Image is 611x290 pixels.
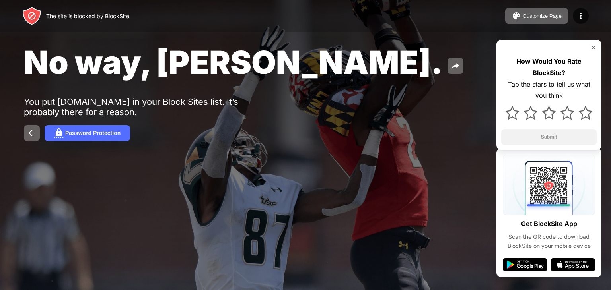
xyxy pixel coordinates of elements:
img: qrcode.svg [503,155,595,215]
div: Tap the stars to tell us what you think [501,79,597,102]
img: star.svg [542,106,556,120]
div: Password Protection [65,130,121,136]
div: Customize Page [523,13,562,19]
img: menu-icon.svg [576,11,586,21]
button: Submit [501,129,597,145]
div: How Would You Rate BlockSite? [501,56,597,79]
img: star.svg [524,106,537,120]
img: password.svg [54,128,64,138]
div: Get BlockSite App [521,218,577,230]
img: rate-us-close.svg [590,44,597,51]
img: header-logo.svg [22,6,41,25]
button: Customize Page [505,8,568,24]
div: The site is blocked by BlockSite [46,13,129,19]
img: app-store.svg [551,258,595,271]
div: Scan the QR code to download BlockSite on your mobile device [503,232,595,250]
img: star.svg [560,106,574,120]
img: pallet.svg [512,11,521,21]
span: No way, [PERSON_NAME]. [24,43,443,81]
div: You put [DOMAIN_NAME] in your Block Sites list. It’s probably there for a reason. [24,97,270,117]
img: google-play.svg [503,258,547,271]
img: back.svg [27,128,37,138]
button: Password Protection [45,125,130,141]
img: star.svg [506,106,519,120]
iframe: Banner [24,190,212,280]
img: share.svg [451,61,460,71]
img: star.svg [579,106,592,120]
